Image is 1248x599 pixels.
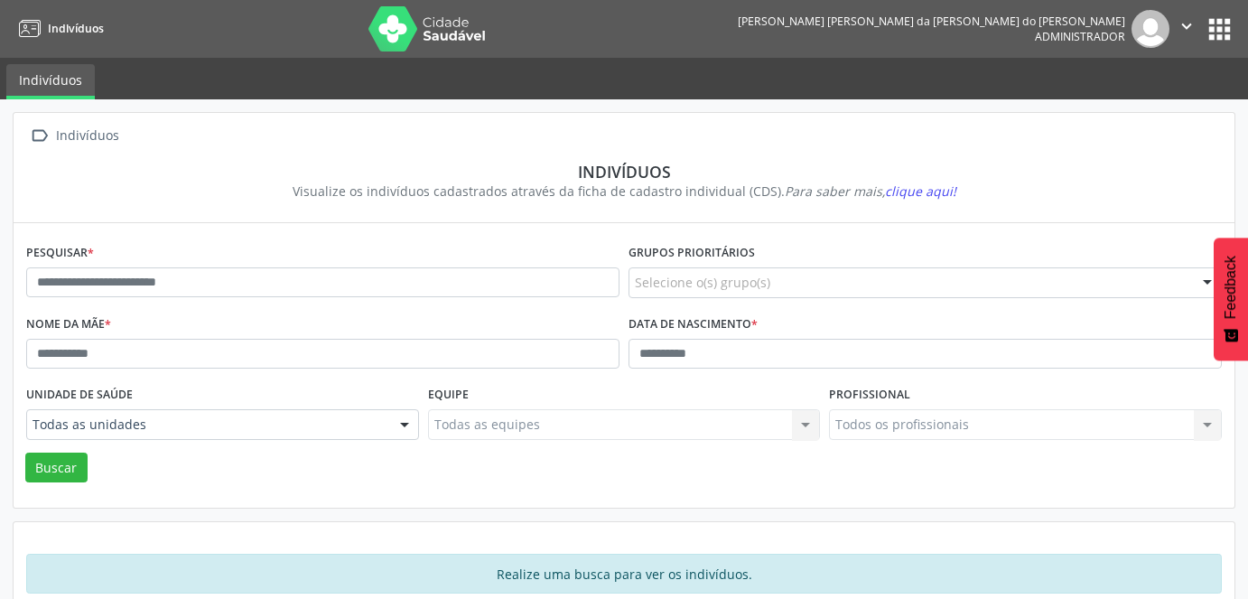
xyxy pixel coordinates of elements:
label: Grupos prioritários [629,239,755,267]
div: Realize uma busca para ver os indivíduos. [26,554,1222,594]
label: Profissional [829,381,910,409]
label: Data de nascimento [629,311,758,339]
label: Equipe [428,381,469,409]
label: Nome da mãe [26,311,111,339]
span: Indivíduos [48,21,104,36]
div: Indivíduos [52,123,122,149]
button: Buscar [25,453,88,483]
span: clique aqui! [885,183,956,200]
img: img [1132,10,1169,48]
i: Para saber mais, [785,183,956,200]
i:  [26,123,52,149]
span: Administrador [1035,29,1125,44]
span: Todas as unidades [33,416,382,434]
div: [PERSON_NAME] [PERSON_NAME] da [PERSON_NAME] do [PERSON_NAME] [738,14,1125,29]
span: Feedback [1223,256,1239,319]
button:  [1169,10,1204,48]
div: Visualize os indivíduos cadastrados através da ficha de cadastro individual (CDS). [39,182,1209,201]
i:  [1177,16,1197,36]
a: Indivíduos [6,64,95,99]
label: Pesquisar [26,239,94,267]
div: Indivíduos [39,162,1209,182]
label: Unidade de saúde [26,381,133,409]
span: Selecione o(s) grupo(s) [635,273,770,292]
a:  Indivíduos [26,123,122,149]
a: Indivíduos [13,14,104,43]
button: apps [1204,14,1235,45]
button: Feedback - Mostrar pesquisa [1214,238,1248,360]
